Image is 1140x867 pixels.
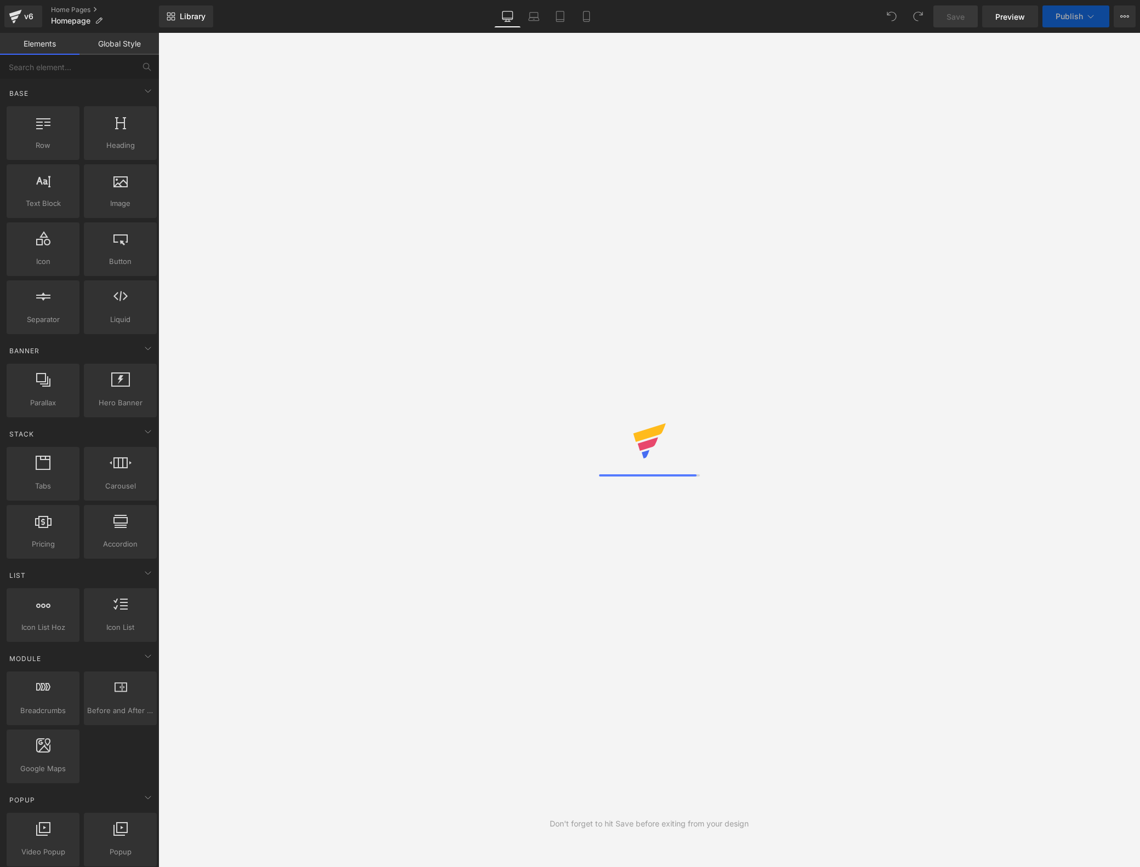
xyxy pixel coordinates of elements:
[521,5,547,27] a: Laptop
[79,33,159,55] a: Global Style
[10,705,76,716] span: Breadcrumbs
[1042,5,1109,27] button: Publish
[51,16,90,25] span: Homepage
[573,5,600,27] a: Mobile
[87,256,153,267] span: Button
[8,88,30,99] span: Base
[4,5,42,27] a: v6
[10,846,76,858] span: Video Popup
[8,795,36,805] span: Popup
[995,11,1025,22] span: Preview
[87,705,153,716] span: Before and After Images
[494,5,521,27] a: Desktop
[10,198,76,209] span: Text Block
[8,653,42,664] span: Module
[87,314,153,325] span: Liquid
[8,346,41,356] span: Banner
[550,818,749,830] div: Don't forget to hit Save before exiting from your design
[87,622,153,633] span: Icon List
[10,140,76,151] span: Row
[8,570,27,581] span: List
[10,763,76,774] span: Google Maps
[547,5,573,27] a: Tablet
[10,397,76,409] span: Parallax
[1114,5,1136,27] button: More
[51,5,159,14] a: Home Pages
[87,198,153,209] span: Image
[159,5,213,27] a: New Library
[10,314,76,325] span: Separator
[87,846,153,858] span: Popup
[10,480,76,492] span: Tabs
[947,11,965,22] span: Save
[87,480,153,492] span: Carousel
[87,538,153,550] span: Accordion
[8,429,35,439] span: Stack
[982,5,1038,27] a: Preview
[10,538,76,550] span: Pricing
[10,622,76,633] span: Icon List Hoz
[22,9,36,24] div: v6
[87,140,153,151] span: Heading
[87,397,153,409] span: Hero Banner
[1056,12,1083,21] span: Publish
[881,5,903,27] button: Undo
[10,256,76,267] span: Icon
[180,12,206,21] span: Library
[907,5,929,27] button: Redo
